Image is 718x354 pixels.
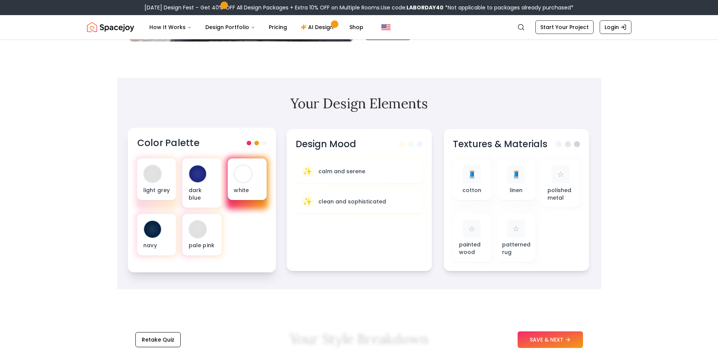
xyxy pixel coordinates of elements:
[453,138,547,150] h3: Textures & Materials
[444,4,574,11] span: *Not applicable to packages already purchased*
[296,138,356,150] h3: Design Mood
[87,20,134,35] a: Spacejoy
[600,20,631,34] a: Login
[129,96,589,111] h2: Your Design Elements
[318,168,365,175] p: calm and serene
[510,186,523,194] p: linen
[406,4,444,11] b: LABORDAY40
[137,137,199,149] h3: Color Palette
[188,242,215,249] p: pale pink
[502,241,530,256] p: patterned rug
[535,20,594,34] a: Start Your Project
[343,20,369,35] a: Shop
[513,223,520,234] span: ☆
[135,332,181,347] button: Retake Quiz
[468,223,475,234] span: ☆
[557,169,564,180] span: ☆
[303,196,312,207] span: ✨
[295,20,342,35] a: AI Design
[143,20,198,35] button: How It Works
[199,20,261,35] button: Design Portfolio
[144,4,574,11] div: [DATE] Design Fest – Get 40% OFF All Design Packages + Extra 10% OFF on Multiple Rooms.
[143,186,170,194] p: light grey
[459,241,485,256] p: painted wood
[467,169,477,180] span: 🧵
[87,15,631,39] nav: Global
[547,186,574,202] p: polished metal
[143,20,369,35] nav: Main
[512,169,521,180] span: 🧵
[318,198,386,205] p: clean and sophisticated
[87,20,134,35] img: Spacejoy Logo
[234,186,261,194] p: white
[518,331,583,348] button: SAVE & NEXT
[143,242,170,249] p: navy
[381,4,444,11] span: Use code:
[188,186,215,202] p: dark blue
[303,166,312,177] span: ✨
[263,20,293,35] a: Pricing
[462,186,481,194] p: cotton
[381,23,391,32] img: United States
